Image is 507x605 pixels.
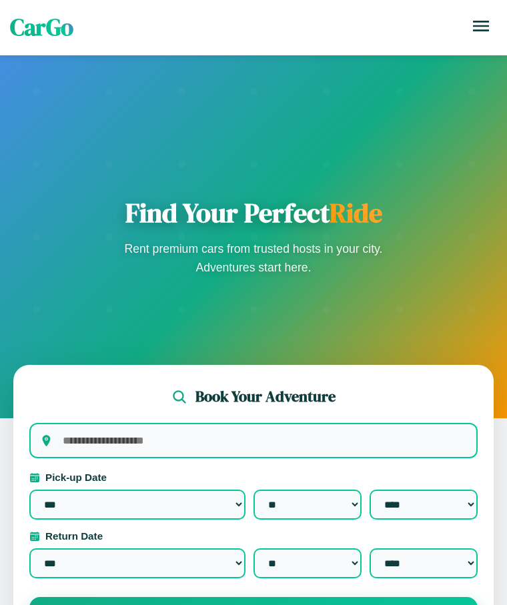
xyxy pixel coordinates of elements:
span: Ride [330,195,382,231]
p: Rent premium cars from trusted hosts in your city. Adventures start here. [120,239,387,277]
h1: Find Your Perfect [120,197,387,229]
h2: Book Your Adventure [195,386,336,407]
span: CarGo [10,11,73,43]
label: Pick-up Date [29,472,478,483]
label: Return Date [29,530,478,542]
